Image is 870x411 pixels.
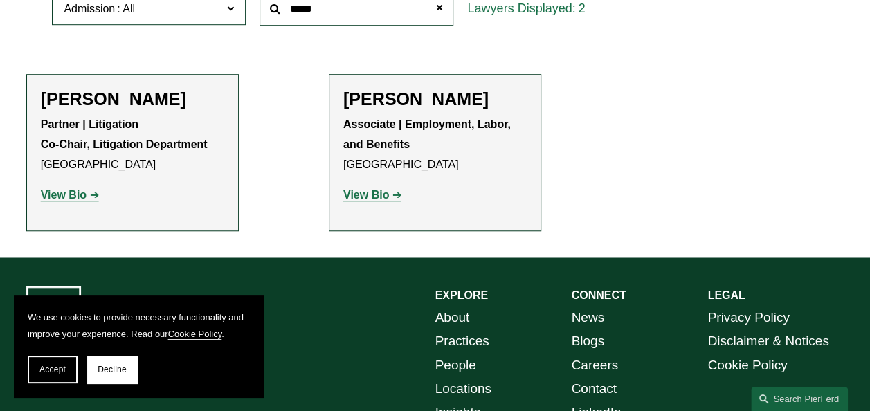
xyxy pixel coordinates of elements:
a: Disclaimer & Notices [707,329,828,353]
strong: CONNECT [571,289,626,301]
section: Cookie banner [14,295,263,397]
span: Admission [64,3,115,15]
a: People [435,354,476,377]
span: Accept [39,365,66,374]
button: Accept [28,356,78,383]
strong: Associate | Employment, Labor, and Benefits [343,118,514,150]
strong: Partner | Litigation Co-Chair, Litigation Department [41,118,208,150]
strong: View Bio [41,189,87,201]
a: View Bio [343,189,401,201]
a: Locations [435,377,491,401]
a: Blogs [571,329,604,353]
h2: [PERSON_NAME] [343,89,527,109]
a: Contact [571,377,616,401]
p: We use cookies to provide necessary functionality and improve your experience. Read our . [28,309,249,342]
a: Cookie Policy [168,329,222,339]
span: Decline [98,365,127,374]
a: Search this site [751,387,848,411]
span: 2 [578,1,585,15]
a: News [571,306,604,329]
a: Careers [571,354,618,377]
button: Decline [87,356,137,383]
a: Practices [435,329,489,353]
a: Cookie Policy [707,354,787,377]
a: Privacy Policy [707,306,789,329]
strong: View Bio [343,189,389,201]
strong: LEGAL [707,289,745,301]
h2: [PERSON_NAME] [41,89,224,109]
strong: EXPLORE [435,289,488,301]
p: [GEOGRAPHIC_DATA] [343,115,527,174]
a: About [435,306,470,329]
p: [GEOGRAPHIC_DATA] [41,115,224,174]
a: View Bio [41,189,99,201]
